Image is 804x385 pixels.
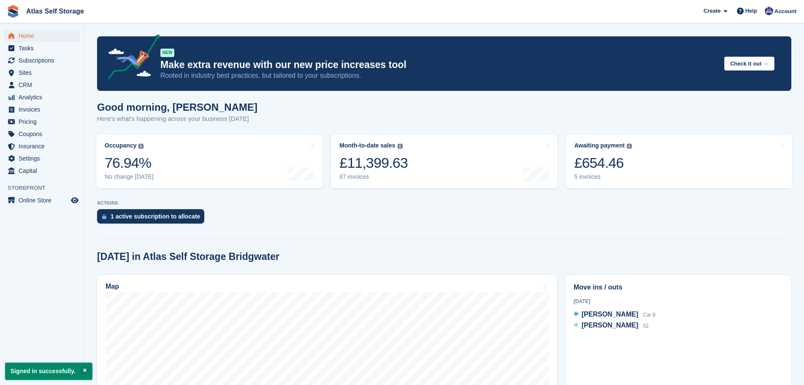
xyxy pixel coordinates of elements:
[19,55,69,66] span: Subscriptions
[4,194,80,206] a: menu
[4,79,80,91] a: menu
[774,7,796,16] span: Account
[7,5,19,18] img: stora-icon-8386f47178a22dfd0bd8f6a31ec36ba5ce8667c1dd55bd0f319d3a0aa187defe.svg
[566,134,792,188] a: Awaiting payment £654.46 5 invoices
[704,7,720,15] span: Create
[111,213,200,220] div: 1 active subscription to allocate
[19,153,69,164] span: Settings
[643,323,649,329] span: 52
[339,173,408,180] div: 67 invoices
[4,128,80,140] a: menu
[398,144,403,149] img: icon-info-grey-7440780725fd019a000dd9b08b2336e03edf1995a4989e88bcd33f0948082b44.svg
[5,363,92,380] p: Signed in successfully.
[97,114,257,124] p: Here's what's happening across your business [DATE]
[643,312,655,318] span: Car 8
[4,91,80,103] a: menu
[574,173,632,180] div: 5 invoices
[102,214,106,219] img: active_subscription_to_allocate_icon-d502201f5373d7db506a760aba3b589e785aa758c864c3986d89f69b8ff3...
[574,142,625,149] div: Awaiting payment
[765,7,773,15] img: Ryan Carroll
[574,320,649,331] a: [PERSON_NAME] 52
[105,142,136,149] div: Occupancy
[19,116,69,128] span: Pricing
[339,154,408,172] div: £11,399.63
[339,142,395,149] div: Month-to-date sales
[105,154,154,172] div: 76.94%
[19,67,69,79] span: Sites
[4,42,80,54] a: menu
[19,128,69,140] span: Coupons
[19,30,69,42] span: Home
[160,59,717,71] p: Make extra revenue with our new price increases tool
[4,165,80,177] a: menu
[105,173,154,180] div: No change [DATE]
[8,184,84,192] span: Storefront
[97,101,257,113] h1: Good morning, [PERSON_NAME]
[101,34,160,82] img: price-adjustments-announcement-icon-8257ccfd72463d97f412b2fc003d46551f7dbcb40ab6d574587a9cd5c0d94...
[4,67,80,79] a: menu
[4,153,80,164] a: menu
[97,251,279,262] h2: [DATE] in Atlas Self Storage Bridgwater
[97,200,791,206] p: ACTIONS
[574,309,655,320] a: [PERSON_NAME] Car 8
[19,42,69,54] span: Tasks
[19,91,69,103] span: Analytics
[724,57,774,71] button: Check it out →
[19,194,69,206] span: Online Store
[70,195,80,205] a: Preview store
[574,154,632,172] div: £654.46
[574,282,783,292] h2: Move ins / outs
[582,322,638,329] span: [PERSON_NAME]
[96,134,322,188] a: Occupancy 76.94% No change [DATE]
[19,140,69,152] span: Insurance
[106,283,119,290] h2: Map
[4,55,80,66] a: menu
[19,165,69,177] span: Capital
[745,7,757,15] span: Help
[4,30,80,42] a: menu
[4,104,80,115] a: menu
[19,104,69,115] span: Invoices
[97,209,208,228] a: 1 active subscription to allocate
[138,144,143,149] img: icon-info-grey-7440780725fd019a000dd9b08b2336e03edf1995a4989e88bcd33f0948082b44.svg
[160,49,174,57] div: NEW
[19,79,69,91] span: CRM
[582,311,638,318] span: [PERSON_NAME]
[627,144,632,149] img: icon-info-grey-7440780725fd019a000dd9b08b2336e03edf1995a4989e88bcd33f0948082b44.svg
[160,71,717,80] p: Rooted in industry best practices, but tailored to your subscriptions.
[4,140,80,152] a: menu
[331,134,557,188] a: Month-to-date sales £11,399.63 67 invoices
[23,4,87,18] a: Atlas Self Storage
[4,116,80,128] a: menu
[574,298,783,305] div: [DATE]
